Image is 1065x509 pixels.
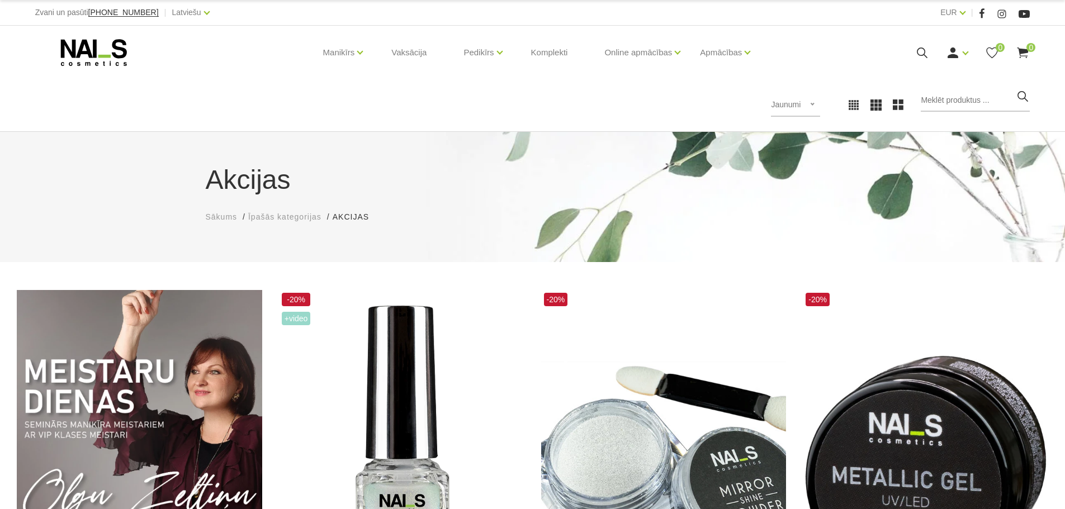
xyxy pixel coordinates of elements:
span: Sākums [206,212,238,221]
div: Zvani un pasūti [35,6,159,20]
a: Īpašās kategorijas [248,211,321,223]
a: Komplekti [522,26,577,79]
span: Īpašās kategorijas [248,212,321,221]
h1: Akcijas [206,160,860,200]
a: Pedikīrs [463,30,494,75]
span: +Video [282,312,311,325]
a: 0 [985,46,999,60]
a: Latviešu [172,6,201,19]
span: -20% [282,293,311,306]
a: Online apmācības [604,30,672,75]
span: Jaunumi [771,100,801,109]
a: Vaksācija [382,26,436,79]
li: Akcijas [333,211,380,223]
span: -20% [806,293,830,306]
a: 0 [1016,46,1030,60]
a: Manikīrs [323,30,355,75]
input: Meklēt produktus ... [921,89,1030,112]
span: 0 [1026,43,1035,52]
a: Sākums [206,211,238,223]
span: | [164,6,167,20]
a: [PHONE_NUMBER] [88,8,159,17]
a: Apmācības [700,30,742,75]
span: 0 [996,43,1005,52]
span: -20% [544,293,568,306]
span: | [971,6,973,20]
a: EUR [940,6,957,19]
